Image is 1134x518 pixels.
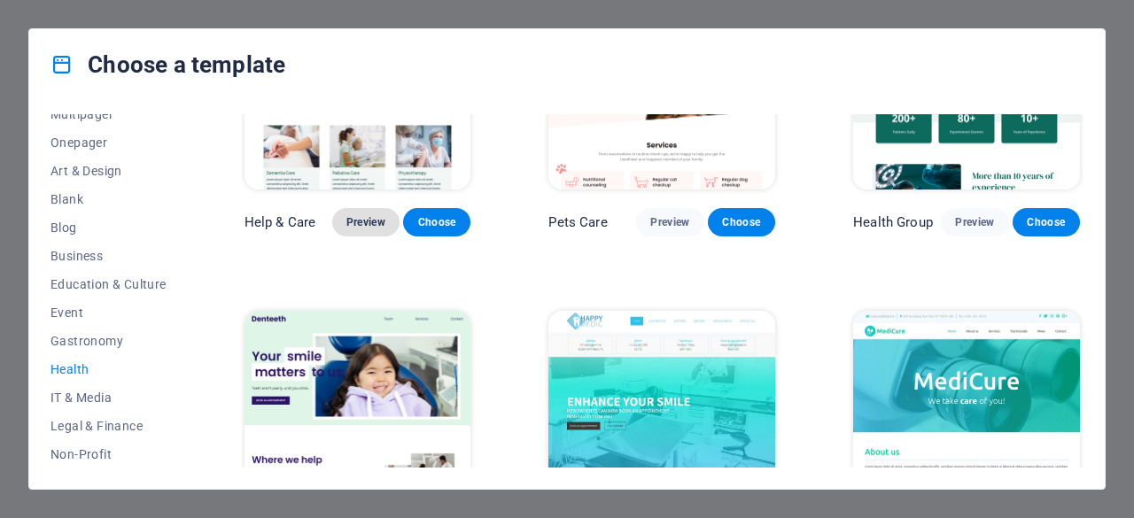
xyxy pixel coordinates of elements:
[50,277,167,291] span: Education & Culture
[50,355,167,383] button: Health
[50,100,167,128] button: Multipager
[50,220,167,235] span: Blog
[650,215,689,229] span: Preview
[636,208,703,236] button: Preview
[853,213,933,231] p: Health Group
[403,208,470,236] button: Choose
[50,305,167,320] span: Event
[708,208,775,236] button: Choose
[50,334,167,348] span: Gastronomy
[50,249,167,263] span: Business
[1013,208,1080,236] button: Choose
[548,213,607,231] p: Pets Care
[722,215,761,229] span: Choose
[50,50,285,79] h4: Choose a template
[941,208,1008,236] button: Preview
[50,164,167,178] span: Art & Design
[50,107,167,121] span: Multipager
[417,215,456,229] span: Choose
[50,185,167,213] button: Blank
[50,213,167,242] button: Blog
[50,383,167,412] button: IT & Media
[50,298,167,327] button: Event
[1027,215,1066,229] span: Choose
[50,419,167,433] span: Legal & Finance
[50,412,167,440] button: Legal & Finance
[50,270,167,298] button: Education & Culture
[332,208,400,236] button: Preview
[50,327,167,355] button: Gastronomy
[346,215,385,229] span: Preview
[50,135,167,150] span: Onepager
[245,213,316,231] p: Help & Care
[50,128,167,157] button: Onepager
[50,362,167,376] span: Health
[50,242,167,270] button: Business
[50,157,167,185] button: Art & Design
[50,440,167,468] button: Non-Profit
[50,390,167,405] span: IT & Media
[955,215,994,229] span: Preview
[50,192,167,206] span: Blank
[50,447,167,461] span: Non-Profit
